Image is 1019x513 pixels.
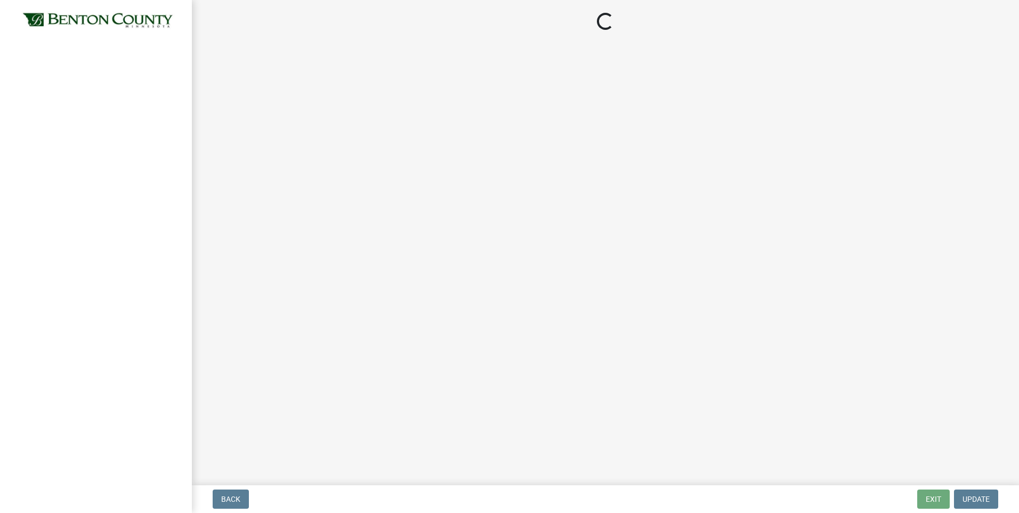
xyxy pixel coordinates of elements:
[21,11,175,30] img: Benton County, Minnesota
[954,490,998,509] button: Update
[917,490,950,509] button: Exit
[213,490,249,509] button: Back
[221,495,240,503] span: Back
[963,495,990,503] span: Update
